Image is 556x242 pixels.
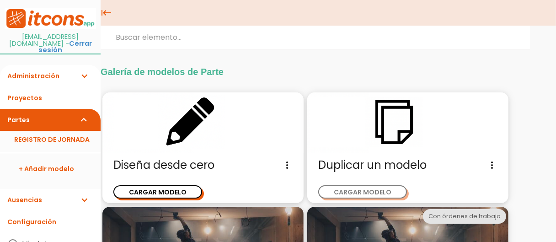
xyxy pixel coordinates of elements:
h2: Galería de modelos de Parte [101,67,501,77]
a: Cerrar sesión [38,39,92,55]
button: CARGAR MODELO [113,185,202,199]
img: itcons-logo [5,8,96,29]
i: expand_more [79,189,90,211]
img: duplicar.png [307,92,508,153]
i: more_vert [282,158,293,172]
i: more_vert [486,158,497,172]
button: CARGAR MODELO [318,185,407,199]
input: Buscar elemento... [101,26,530,49]
a: + Añadir modelo [5,158,96,180]
span: Duplicar un modelo [318,158,497,172]
img: enblanco.png [102,92,304,153]
i: expand_more [79,65,90,87]
i: expand_more [79,109,90,131]
div: Con órdenes de trabajo [423,209,506,224]
span: Diseña desde cero [113,158,293,172]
